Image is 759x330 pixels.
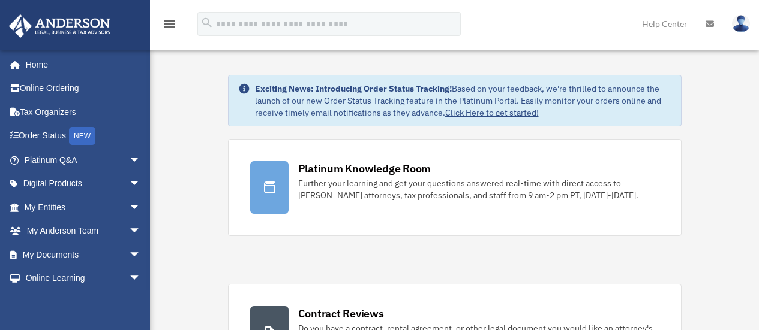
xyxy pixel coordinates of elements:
[8,195,159,219] a: My Entitiesarrow_drop_down
[162,21,176,31] a: menu
[129,267,153,291] span: arrow_drop_down
[8,243,159,267] a: My Documentsarrow_drop_down
[8,124,159,149] a: Order StatusNEW
[255,83,671,119] div: Based on your feedback, we're thrilled to announce the launch of our new Order Status Tracking fe...
[8,77,159,101] a: Online Ordering
[8,148,159,172] a: Platinum Q&Aarrow_drop_down
[129,243,153,267] span: arrow_drop_down
[8,172,159,196] a: Digital Productsarrow_drop_down
[129,172,153,196] span: arrow_drop_down
[8,267,159,290] a: Online Learningarrow_drop_down
[445,107,539,118] a: Click Here to get started!
[8,53,153,77] a: Home
[732,15,750,32] img: User Pic
[129,148,153,172] span: arrow_drop_down
[228,139,682,236] a: Platinum Knowledge Room Further your learning and get your questions answered real-time with dire...
[298,161,431,176] div: Platinum Knowledge Room
[129,195,153,220] span: arrow_drop_down
[8,100,159,124] a: Tax Organizers
[69,127,95,145] div: NEW
[5,14,114,38] img: Anderson Advisors Platinum Portal
[200,16,214,29] i: search
[8,219,159,243] a: My Anderson Teamarrow_drop_down
[298,306,384,321] div: Contract Reviews
[298,177,659,201] div: Further your learning and get your questions answered real-time with direct access to [PERSON_NAM...
[129,219,153,244] span: arrow_drop_down
[162,17,176,31] i: menu
[255,83,452,94] strong: Exciting News: Introducing Order Status Tracking!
